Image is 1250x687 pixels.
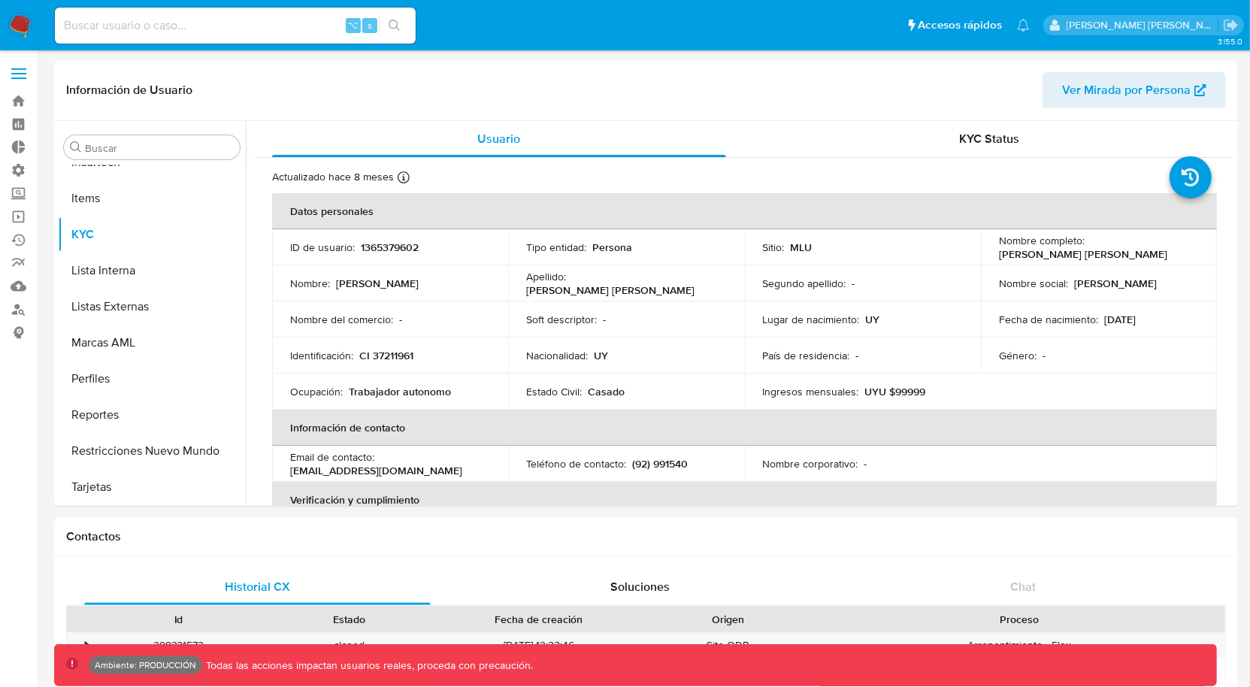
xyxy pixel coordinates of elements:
p: Trabajador autonomo [349,385,451,398]
span: Ver Mirada por Persona [1062,72,1191,108]
th: Información de contacto [272,410,1217,446]
p: - [399,313,402,326]
p: - [603,313,606,326]
p: - [864,457,867,471]
p: - [1043,349,1046,362]
div: 399321573 [93,633,264,658]
button: Lista Interna [58,253,246,289]
p: 1365379602 [361,241,419,254]
span: Historial CX [225,578,290,595]
p: Soft descriptor : [526,313,597,326]
input: Buscar usuario o caso... [55,16,416,35]
p: Ingresos mensuales : [763,385,859,398]
p: Fecha de nacimiento : [999,313,1098,326]
p: Nombre del comercio : [290,313,393,326]
th: Verificación y cumplimiento [272,482,1217,518]
p: Sitio : [763,241,785,254]
p: [PERSON_NAME] [PERSON_NAME] [999,247,1167,261]
p: christian.palomeque@mercadolibre.com.co [1067,18,1218,32]
h1: Información de Usuario [66,83,192,98]
button: search-icon [379,15,410,36]
p: [PERSON_NAME] [PERSON_NAME] [526,283,695,297]
p: UYU $99999 [865,385,926,398]
div: Site ODR [643,633,813,658]
button: Tarjetas [58,469,246,505]
p: Estado Civil : [526,385,582,398]
button: Buscar [70,141,82,153]
p: Lugar de nacimiento : [763,313,860,326]
a: Notificaciones [1017,19,1030,32]
th: Datos personales [272,193,1217,229]
div: closed [264,633,434,658]
p: UY [866,313,880,326]
p: Email de contacto : [290,450,374,464]
p: CI 37211961 [359,349,413,362]
p: Persona [592,241,632,254]
p: Nombre : [290,277,330,290]
p: UY [594,349,608,362]
span: Soluciones [610,578,670,595]
div: Estado [274,612,424,627]
h1: Contactos [66,529,1226,544]
button: Restricciones Nuevo Mundo [58,433,246,469]
span: ⌥ [347,18,359,32]
p: Todas las acciones impactan usuarios reales, proceda con precaución. [202,658,533,673]
div: • [85,638,89,652]
p: Ocupación : [290,385,343,398]
p: (92) 991540 [632,457,688,471]
div: Arrepentimiento - Flex [813,633,1225,658]
p: - [852,277,855,290]
span: Accesos rápidos [918,17,1002,33]
p: [PERSON_NAME] [1074,277,1157,290]
button: Listas Externas [58,289,246,325]
div: Origen [653,612,803,627]
p: Apellido : [526,270,566,283]
div: [DATE] 13:22:46 [434,633,643,658]
p: Nombre corporativo : [763,457,858,471]
p: Género : [999,349,1037,362]
p: País de residencia : [763,349,850,362]
p: Tipo entidad : [526,241,586,254]
p: Identificación : [290,349,353,362]
p: [PERSON_NAME] [336,277,419,290]
span: KYC Status [959,130,1019,147]
div: Proceso [824,612,1215,627]
p: - [856,349,859,362]
input: Buscar [85,141,234,155]
button: Perfiles [58,361,246,397]
p: Nombre social : [999,277,1068,290]
p: MLU [791,241,813,254]
p: Nombre completo : [999,234,1085,247]
div: Id [104,612,253,627]
p: [EMAIL_ADDRESS][DOMAIN_NAME] [290,464,462,477]
button: KYC [58,216,246,253]
p: Ambiente: PRODUCCIÓN [95,662,196,668]
p: [DATE] [1104,313,1136,326]
button: Items [58,180,246,216]
span: Usuario [478,130,521,147]
p: Casado [588,385,625,398]
button: Ver Mirada por Persona [1043,72,1226,108]
p: Actualizado hace 8 meses [272,170,394,184]
p: Segundo apellido : [763,277,846,290]
div: Fecha de creación [445,612,632,627]
p: Nacionalidad : [526,349,588,362]
button: Reportes [58,397,246,433]
a: Salir [1223,17,1239,33]
span: s [368,18,372,32]
p: ID de usuario : [290,241,355,254]
button: Marcas AML [58,325,246,361]
span: Chat [1010,578,1036,595]
p: Teléfono de contacto : [526,457,626,471]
